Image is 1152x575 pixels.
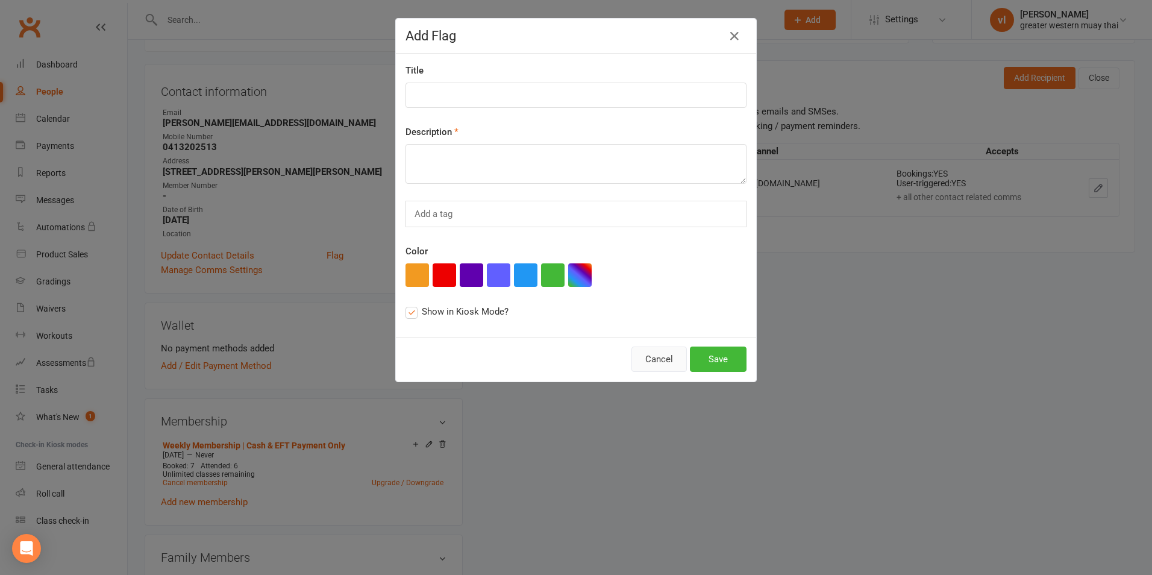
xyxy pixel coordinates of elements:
label: Description [405,125,459,139]
input: Add a tag [413,206,456,222]
h4: Add Flag [405,28,747,43]
button: Cancel [631,347,687,372]
label: Title [405,63,424,78]
button: Save [690,347,747,372]
label: Color [405,244,428,259]
button: Close [725,27,744,46]
span: Show in Kiosk Mode? [422,304,509,317]
div: Open Intercom Messenger [12,534,41,563]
